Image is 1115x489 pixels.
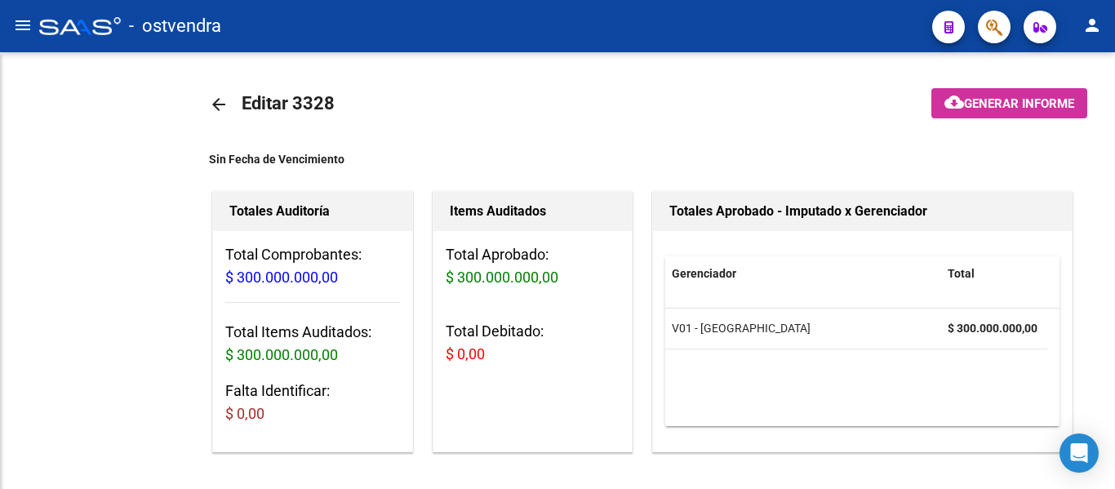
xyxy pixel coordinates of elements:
[669,198,1055,224] h1: Totales Aprobado - Imputado x Gerenciador
[13,16,33,35] mat-icon: menu
[242,93,335,113] span: Editar 3328
[665,256,941,291] datatable-header-cell: Gerenciador
[931,88,1087,118] button: Generar informe
[948,267,975,280] span: Total
[225,243,400,289] h3: Total Comprobantes:
[209,150,1089,168] div: Sin Fecha de Vencimiento
[1059,433,1099,473] div: Open Intercom Messenger
[944,92,964,112] mat-icon: cloud_download
[1082,16,1102,35] mat-icon: person
[225,405,264,422] span: $ 0,00
[446,345,485,362] span: $ 0,00
[209,95,229,114] mat-icon: arrow_back
[672,267,736,280] span: Gerenciador
[229,198,396,224] h1: Totales Auditoría
[225,380,400,425] h3: Falta Identificar:
[446,243,620,289] h3: Total Aprobado:
[450,198,616,224] h1: Items Auditados
[446,269,558,286] span: $ 300.000.000,00
[964,96,1074,111] span: Generar informe
[446,320,620,366] h3: Total Debitado:
[225,346,338,363] span: $ 300.000.000,00
[225,321,400,367] h3: Total Items Auditados:
[672,322,811,335] span: V01 - [GEOGRAPHIC_DATA]
[129,8,221,44] span: - ostvendra
[948,322,1037,335] strong: $ 300.000.000,00
[225,269,338,286] span: $ 300.000.000,00
[941,256,1047,291] datatable-header-cell: Total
